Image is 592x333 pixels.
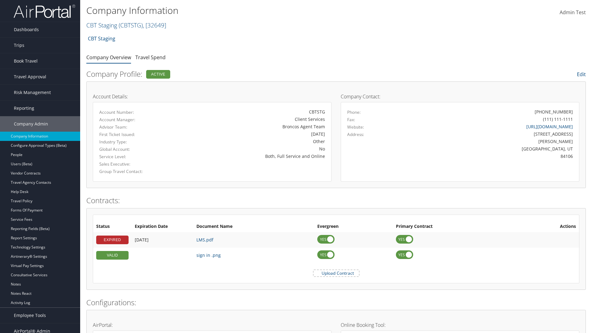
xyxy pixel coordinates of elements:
[570,234,576,246] i: Remove Contract
[196,252,221,258] a: sign in .png
[178,153,325,159] div: Both, Full Service and Online
[14,85,51,100] span: Risk Management
[99,161,168,167] label: Sales Executive:
[406,131,573,137] div: [STREET_ADDRESS]
[86,4,419,17] h1: Company Information
[347,124,364,130] label: Website:
[406,153,573,159] div: 84106
[86,69,416,79] h2: Company Profile:
[146,70,170,79] div: Active
[99,139,168,145] label: Industry Type:
[99,131,168,138] label: First Ticket Issued:
[96,251,129,260] div: VALID
[526,124,573,129] a: [URL][DOMAIN_NAME]
[99,154,168,160] label: Service Level:
[516,221,579,232] th: Actions
[135,253,190,258] div: Add/Edit Date
[93,323,331,327] h4: AirPortal:
[99,117,168,123] label: Account Manager:
[135,237,149,243] span: [DATE]
[577,71,586,78] a: Edit
[14,116,48,132] span: Company Admin
[86,297,586,308] h2: Configurations:
[314,270,359,276] label: Upload Contract
[99,168,168,175] label: Group Travel Contact:
[178,123,325,130] div: Broncos Agent Team
[570,249,576,261] i: Remove Contract
[341,94,579,99] h4: Company Contact:
[86,21,166,29] a: CBT Staging
[393,221,516,232] th: Primary Contract
[560,3,586,22] a: Admin Test
[14,38,24,53] span: Trips
[86,195,586,206] h2: Contracts:
[14,53,38,69] span: Book Travel
[14,69,46,84] span: Travel Approval
[178,138,325,145] div: Other
[14,308,46,323] span: Employee Tools
[132,221,193,232] th: Expiration Date
[93,94,331,99] h4: Account Details:
[99,124,168,130] label: Advisor Team:
[347,117,355,123] label: Fax:
[96,236,129,244] div: EXPIRED
[406,146,573,152] div: [GEOGRAPHIC_DATA], UT
[347,109,361,115] label: Phone:
[119,21,143,29] span: ( CBTSTG )
[135,54,166,61] a: Travel Spend
[347,131,364,138] label: Address:
[99,146,168,152] label: Global Account:
[178,146,325,152] div: No
[178,109,325,115] div: CBTSTG
[341,323,579,327] h4: Online Booking Tool:
[135,237,190,243] div: Add/Edit Date
[314,221,393,232] th: Evergreen
[560,9,586,16] span: Admin Test
[86,54,131,61] a: Company Overview
[543,116,573,122] div: (111) 111-1111
[406,138,573,145] div: [PERSON_NAME]
[14,4,75,18] img: airportal-logo.png
[178,116,325,122] div: Client Services
[93,221,132,232] th: Status
[178,131,325,137] div: [DATE]
[14,101,34,116] span: Reporting
[14,22,39,37] span: Dashboards
[196,237,213,243] a: LMS.pdf
[193,221,314,232] th: Document Name
[88,32,115,45] a: CBT Staging
[535,109,573,115] div: [PHONE_NUMBER]
[99,109,168,115] label: Account Number:
[143,21,166,29] span: , [ 32649 ]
